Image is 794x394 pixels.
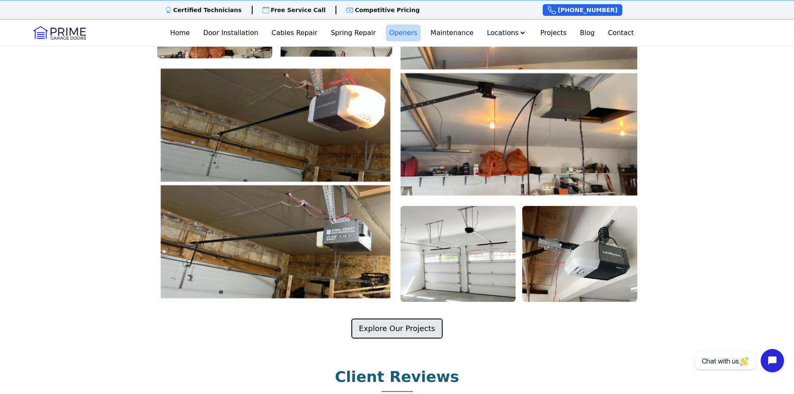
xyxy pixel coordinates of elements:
p: Free Service Call [271,6,326,14]
a: Maintenance [427,25,477,41]
a: Contact [605,25,637,41]
a: Door Installation [200,25,261,41]
p: Certified Technicians [173,6,242,14]
img: Logo [33,26,86,40]
img: Garage door opener repair near me [157,65,394,302]
h2: Client Reviews [335,369,459,385]
a: Spring Repair [328,25,379,41]
a: Cables Repair [268,25,321,41]
a: Blog [576,25,598,41]
a: [PHONE_NUMBER] [543,4,622,16]
button: Locations [483,25,530,41]
a: Home [167,25,193,41]
a: Projects [537,25,570,41]
a: Openers [386,25,421,41]
a: Explore Our Projects [351,319,443,339]
img: Garage door opener service [401,206,516,302]
img: Garage door opener repair service [522,206,637,302]
p: Competitive Pricing [355,6,420,14]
